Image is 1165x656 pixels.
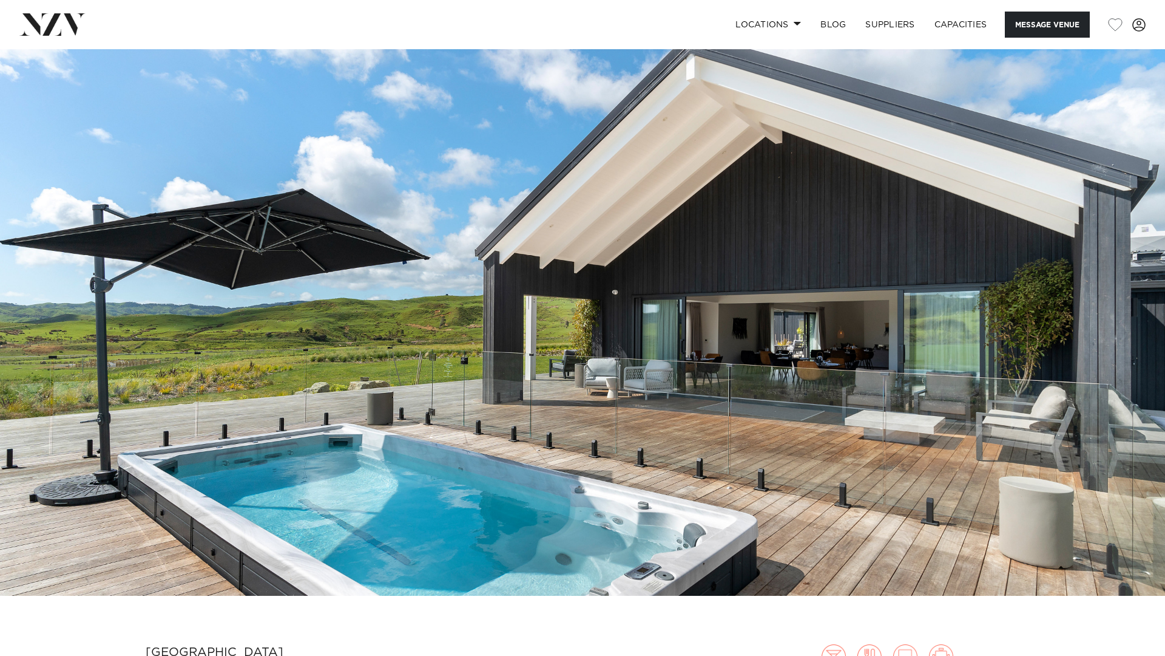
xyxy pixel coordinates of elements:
[19,13,86,35] img: nzv-logo.png
[925,12,997,38] a: Capacities
[856,12,924,38] a: SUPPLIERS
[1005,12,1090,38] button: Message Venue
[726,12,811,38] a: Locations
[811,12,856,38] a: BLOG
